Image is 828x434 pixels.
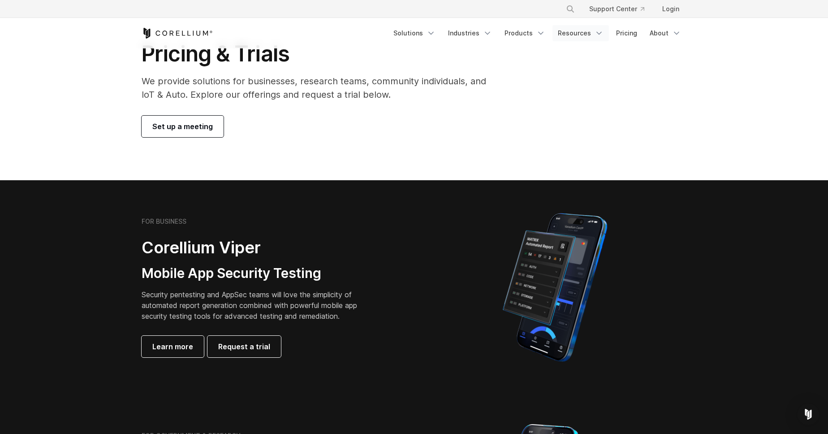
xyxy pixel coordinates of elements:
h3: Mobile App Security Testing [142,265,371,282]
a: Request a trial [207,336,281,357]
a: Solutions [388,25,441,41]
p: We provide solutions for businesses, research teams, community individuals, and IoT & Auto. Explo... [142,74,499,101]
div: Open Intercom Messenger [798,404,819,425]
div: Navigation Menu [555,1,686,17]
a: Support Center [582,1,651,17]
p: Security pentesting and AppSec teams will love the simplicity of automated report generation comb... [142,289,371,321]
a: Login [655,1,686,17]
img: Corellium MATRIX automated report on iPhone showing app vulnerability test results across securit... [487,209,622,366]
span: Learn more [152,341,193,352]
div: Navigation Menu [388,25,686,41]
h6: FOR BUSINESS [142,217,186,226]
a: Corellium Home [142,28,213,39]
h2: Corellium Viper [142,238,371,258]
a: Pricing [611,25,643,41]
a: Set up a meeting [142,116,224,137]
span: Request a trial [218,341,270,352]
a: Industries [443,25,497,41]
h1: Pricing & Trials [142,40,499,67]
button: Search [562,1,578,17]
span: Set up a meeting [152,121,213,132]
a: About [644,25,686,41]
a: Resources [552,25,609,41]
a: Products [499,25,551,41]
a: Learn more [142,336,204,357]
